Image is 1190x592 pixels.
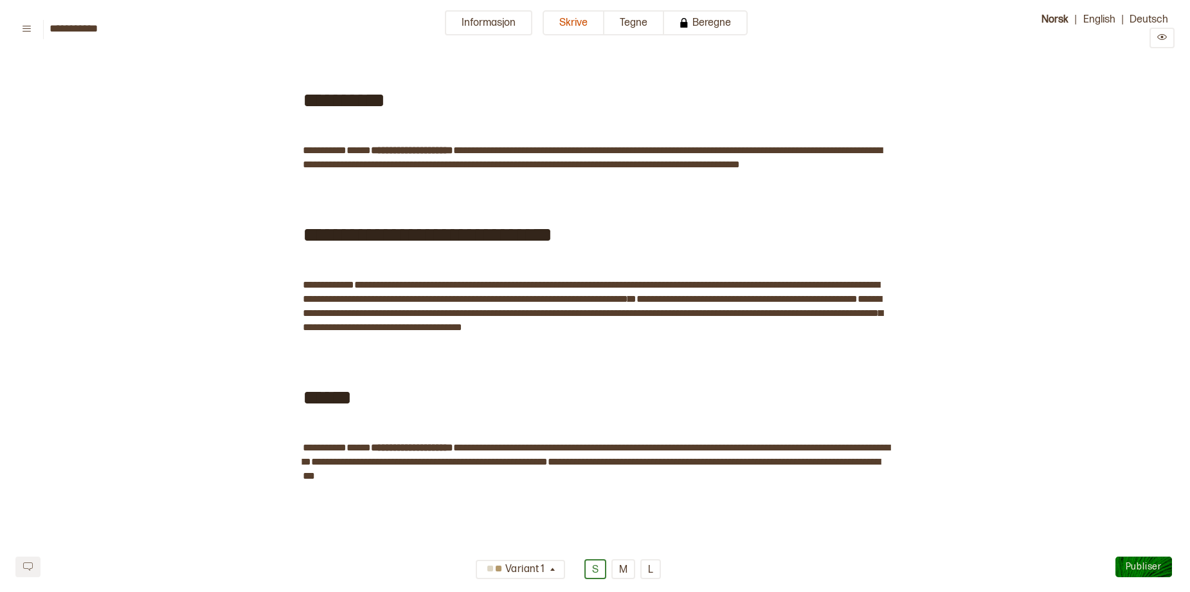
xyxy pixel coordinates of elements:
[445,10,532,35] button: Informasjon
[664,10,748,48] a: Beregne
[604,10,664,35] button: Tegne
[1126,561,1162,572] span: Publiser
[640,559,661,579] button: L
[1149,28,1175,48] button: Preview
[1014,10,1175,48] div: | |
[543,10,604,48] a: Skrive
[604,10,664,48] a: Tegne
[611,559,635,579] button: M
[1149,33,1175,45] a: Preview
[1077,10,1122,28] button: English
[584,559,606,579] button: S
[543,10,604,35] button: Skrive
[1035,10,1075,28] button: Norsk
[1115,557,1172,577] button: Publiser
[1123,10,1175,28] button: Deutsch
[1157,32,1167,42] svg: Preview
[483,559,548,580] div: Variant 1
[476,560,565,579] button: Variant 1
[664,10,748,35] button: Beregne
